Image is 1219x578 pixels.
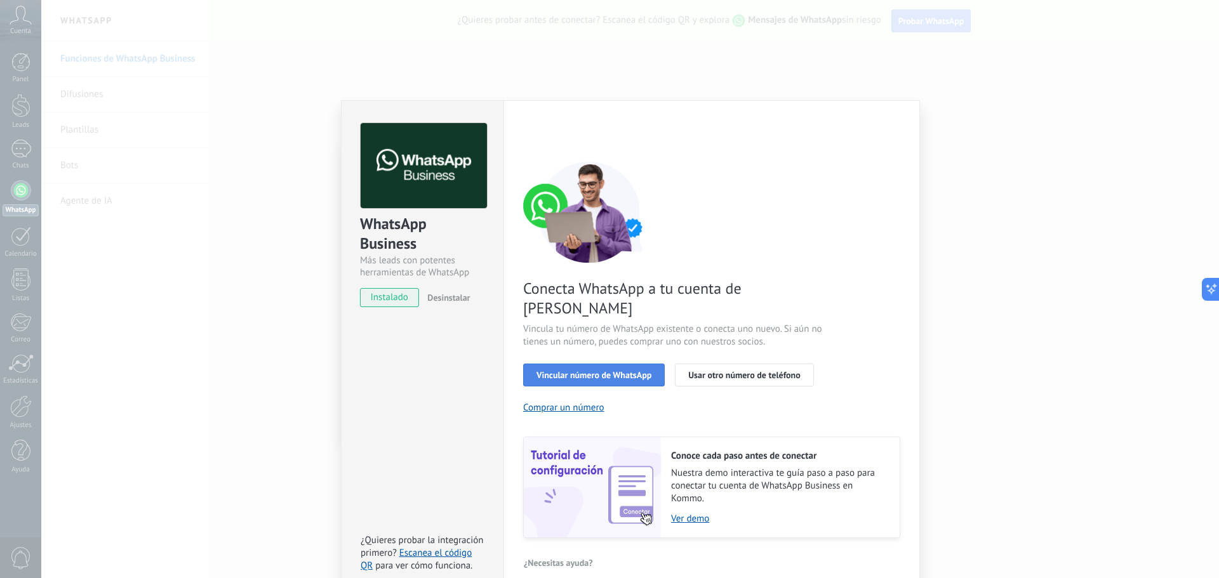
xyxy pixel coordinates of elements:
a: Escanea el código QR [361,547,472,572]
button: Desinstalar [422,288,470,307]
span: Vincula tu número de WhatsApp existente o conecta uno nuevo. Si aún no tienes un número, puedes c... [523,323,825,348]
span: instalado [361,288,418,307]
button: Comprar un número [523,402,604,414]
div: WhatsApp Business [360,214,485,254]
span: Vincular número de WhatsApp [536,371,651,379]
a: Ver demo [671,513,887,525]
span: Desinstalar [427,292,470,303]
span: ¿Quieres probar la integración primero? [361,534,484,559]
button: Usar otro número de teléfono [675,364,813,386]
span: para ver cómo funciona. [375,560,472,572]
h2: Conoce cada paso antes de conectar [671,450,887,462]
img: logo_main.png [361,123,487,209]
span: Usar otro número de teléfono [688,371,800,379]
button: Vincular número de WhatsApp [523,364,665,386]
span: ¿Necesitas ayuda? [524,558,593,567]
button: ¿Necesitas ayuda? [523,553,594,572]
img: connect number [523,161,656,263]
div: Más leads con potentes herramientas de WhatsApp [360,254,485,279]
span: Conecta WhatsApp a tu cuenta de [PERSON_NAME] [523,279,825,318]
span: Nuestra demo interactiva te guía paso a paso para conectar tu cuenta de WhatsApp Business en Kommo. [671,467,887,505]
